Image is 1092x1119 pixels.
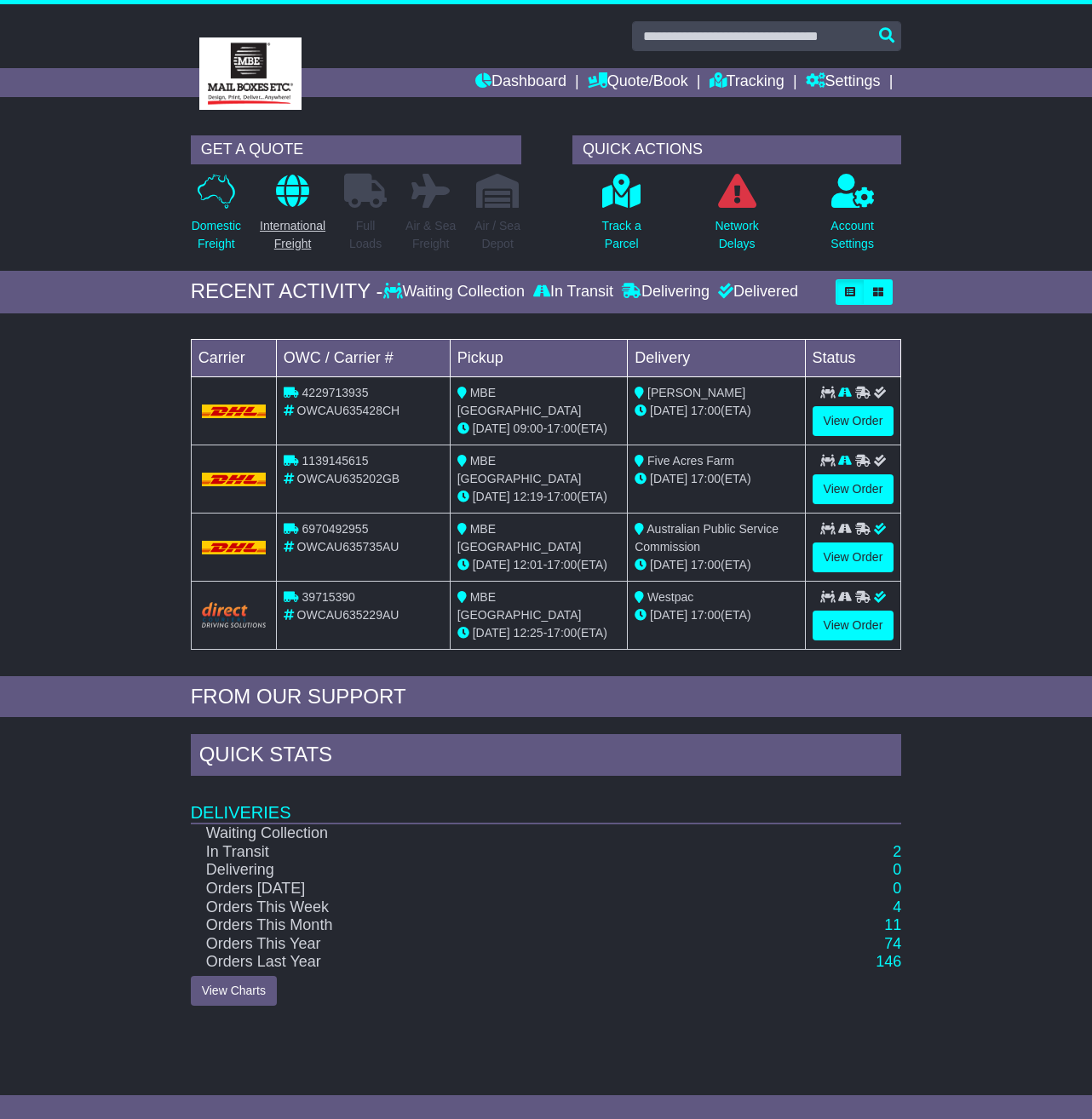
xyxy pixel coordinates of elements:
a: 0 [893,880,901,897]
span: 17:00 [691,608,721,622]
td: OWC / Carrier # [276,339,450,376]
p: Air / Sea Depot [474,217,520,253]
span: MBE [GEOGRAPHIC_DATA] [457,522,582,554]
a: Track aParcel [601,173,642,262]
img: DHL.png [202,541,266,554]
span: [DATE] [650,608,687,622]
div: - (ETA) [457,420,620,438]
span: [DATE] [473,490,510,503]
p: Track a Parcel [602,217,641,253]
a: AccountSettings [830,173,875,262]
div: - (ETA) [457,624,620,642]
div: In Transit [529,283,618,301]
a: View Order [813,406,894,436]
span: Westpac [647,590,693,604]
img: DHL.png [202,405,266,418]
span: 17:00 [691,558,721,571]
p: Full Loads [344,217,387,253]
a: Tracking [710,68,785,97]
a: Quote/Book [588,68,688,97]
a: 0 [893,861,901,878]
span: [DATE] [473,626,510,640]
span: [DATE] [650,558,687,571]
span: 09:00 [514,422,543,435]
a: 74 [884,935,901,952]
td: Orders This Week [191,898,743,917]
a: View Order [813,474,894,504]
div: (ETA) [635,556,797,574]
span: MBE [GEOGRAPHIC_DATA] [457,454,582,485]
span: [DATE] [650,404,687,417]
span: 39715390 [302,590,355,604]
span: 12:25 [514,626,543,640]
td: Orders [DATE] [191,880,743,898]
p: Domestic Freight [192,217,241,253]
td: Orders This Month [191,916,743,935]
span: 6970492955 [302,522,369,536]
td: In Transit [191,843,743,862]
div: Delivered [714,283,798,301]
div: - (ETA) [457,488,620,506]
span: [DATE] [650,472,687,485]
div: FROM OUR SUPPORT [191,685,902,709]
div: (ETA) [635,606,797,624]
span: 17:00 [691,472,721,485]
span: MBE [GEOGRAPHIC_DATA] [457,386,582,417]
span: MBE [GEOGRAPHIC_DATA] [457,590,582,622]
p: Network Delays [715,217,758,253]
img: DHL.png [202,473,266,486]
a: DomesticFreight [191,173,242,262]
p: Air & Sea Freight [405,217,456,253]
span: 17:00 [547,490,577,503]
span: Five Acres Farm [647,454,734,468]
a: 2 [893,843,901,860]
a: View Charts [191,976,277,1006]
div: - (ETA) [457,556,620,574]
img: Direct.png [202,602,266,628]
td: Orders This Year [191,935,743,954]
span: [PERSON_NAME] [647,386,745,399]
div: RECENT ACTIVITY - [191,279,383,304]
span: OWCAU635229AU [297,608,399,622]
td: Status [805,339,901,376]
td: Waiting Collection [191,823,743,843]
span: 12:01 [514,558,543,571]
a: View Order [813,542,894,572]
a: 11 [884,916,901,933]
a: Settings [806,68,881,97]
a: Dashboard [475,68,566,97]
span: 4229713935 [302,386,369,399]
span: [DATE] [473,422,510,435]
div: QUICK ACTIONS [572,135,901,164]
span: 17:00 [547,422,577,435]
span: 17:00 [547,626,577,640]
a: InternationalFreight [259,173,326,262]
span: 1139145615 [302,454,369,468]
div: (ETA) [635,402,797,420]
div: Delivering [618,283,714,301]
span: [DATE] [473,558,510,571]
span: 17:00 [691,404,721,417]
td: Carrier [191,339,276,376]
a: 4 [893,898,901,915]
td: Delivering [191,861,743,880]
td: Orders Last Year [191,953,743,972]
span: OWCAU635202GB [297,472,400,485]
p: International Freight [260,217,325,253]
p: Account Settings [830,217,874,253]
a: 146 [876,953,901,970]
td: Delivery [628,339,805,376]
a: NetworkDelays [714,173,759,262]
span: 17:00 [547,558,577,571]
span: Australian Public Service Commission [635,522,779,554]
div: Quick Stats [191,734,902,780]
div: (ETA) [635,470,797,488]
span: OWCAU635428CH [297,404,400,417]
td: Pickup [450,339,627,376]
td: Deliveries [191,780,902,823]
span: OWCAU635735AU [297,540,399,554]
span: 12:19 [514,490,543,503]
a: View Order [813,611,894,640]
div: GET A QUOTE [191,135,521,164]
div: Waiting Collection [383,283,529,301]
